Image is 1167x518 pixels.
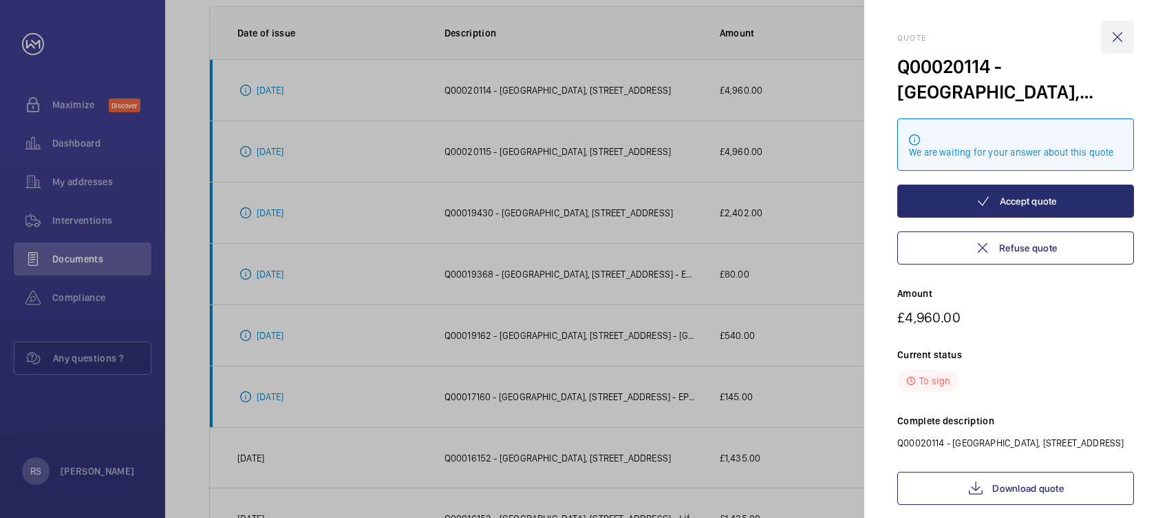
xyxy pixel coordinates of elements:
[897,185,1134,218] button: Accept quote
[897,348,1134,362] p: Current status
[897,414,1134,428] p: Complete description
[897,472,1134,505] a: Download quote
[897,287,1134,300] p: Amount
[919,374,950,388] p: To sign
[897,33,1134,43] h2: Quote
[909,145,1122,159] div: We are waiting for your answer about this quote
[897,436,1134,450] p: Q00020114 - [GEOGRAPHIC_DATA], [STREET_ADDRESS]
[897,231,1134,265] button: Refuse quote
[897,54,1134,105] div: Q00020114 - [GEOGRAPHIC_DATA], [STREET_ADDRESS]
[897,309,1134,326] p: £4,960.00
